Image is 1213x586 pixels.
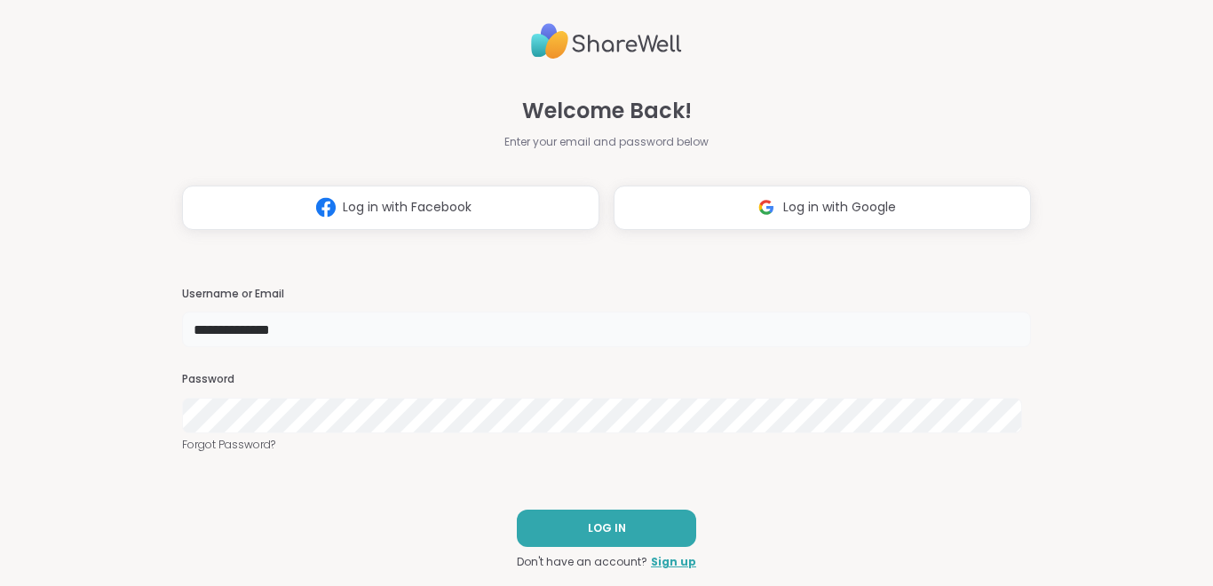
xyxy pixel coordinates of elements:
span: Welcome Back! [522,95,692,127]
button: Log in with Facebook [182,186,599,230]
span: Log in with Facebook [343,198,472,217]
img: ShareWell Logomark [309,191,343,224]
h3: Username or Email [182,287,1031,302]
button: LOG IN [517,510,696,547]
span: Enter your email and password below [504,134,709,150]
a: Sign up [651,554,696,570]
img: ShareWell Logomark [749,191,783,224]
img: ShareWell Logo [531,16,682,67]
a: Forgot Password? [182,437,1031,453]
button: Log in with Google [614,186,1031,230]
h3: Password [182,372,1031,387]
span: LOG IN [588,520,626,536]
span: Don't have an account? [517,554,647,570]
span: Log in with Google [783,198,896,217]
